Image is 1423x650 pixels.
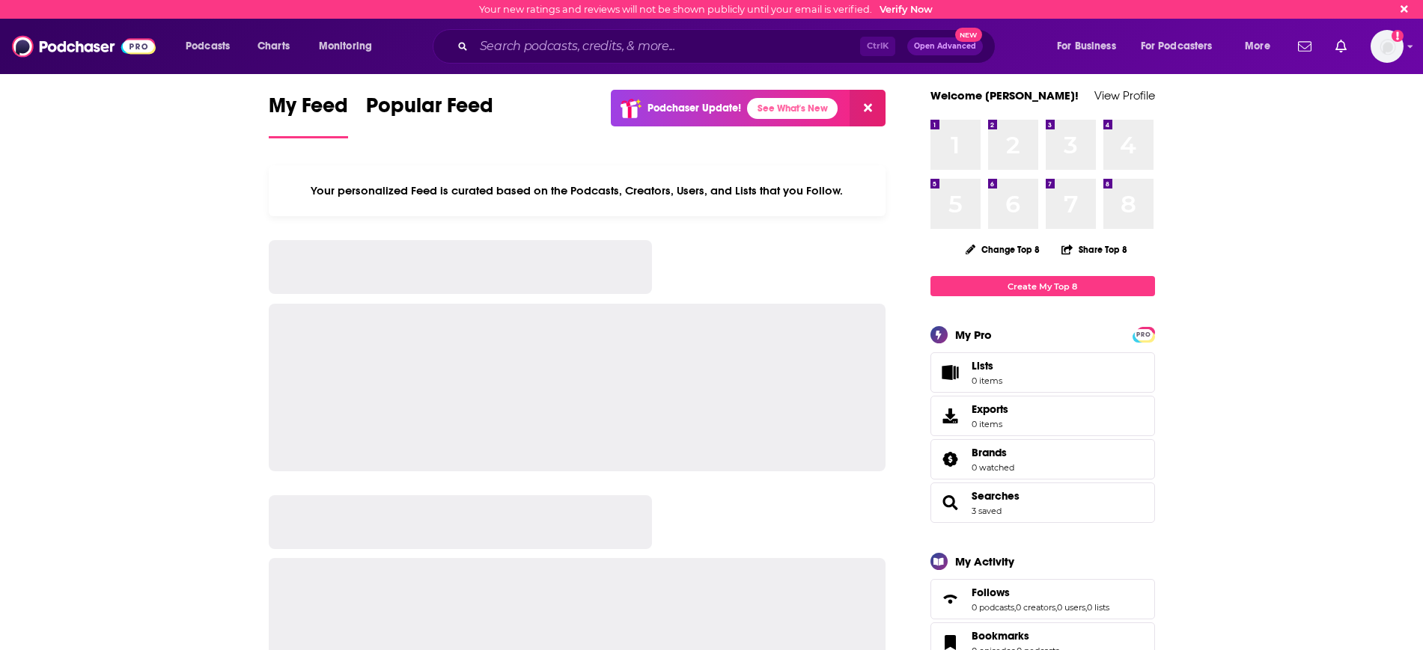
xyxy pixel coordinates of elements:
span: Ctrl K [860,37,895,56]
button: open menu [1046,34,1135,58]
span: Brands [930,439,1155,479]
span: Exports [972,402,1008,416]
span: 0 items [972,375,1002,386]
button: open menu [308,34,391,58]
span: , [1014,602,1016,613]
span: Searches [930,482,1155,523]
a: Create My Top 8 [930,276,1155,296]
span: Popular Feed [366,93,493,127]
a: Charts [248,34,299,58]
span: More [1245,36,1270,57]
button: open menu [175,34,249,58]
span: For Podcasters [1141,36,1213,57]
div: Your new ratings and reviews will not be shown publicly until your email is verified. [479,4,933,15]
a: Searches [972,489,1020,503]
span: Follows [972,586,1010,599]
div: My Activity [955,554,1014,568]
a: Follows [972,586,1109,599]
p: Podchaser Update! [647,102,741,114]
span: 0 items [972,419,1008,429]
a: 3 saved [972,506,1002,516]
button: Share Top 8 [1061,235,1128,264]
span: Follows [930,579,1155,619]
span: Bookmarks [972,629,1029,643]
button: open menu [1234,34,1289,58]
a: Show notifications dropdown [1329,34,1353,59]
a: Bookmarks [972,629,1059,643]
a: PRO [1135,328,1153,340]
a: 0 users [1057,602,1085,613]
a: Follows [936,589,966,610]
span: , [1055,602,1057,613]
a: 0 podcasts [972,602,1014,613]
span: Open Advanced [914,43,976,50]
span: Podcasts [186,36,230,57]
input: Search podcasts, credits, & more... [474,34,860,58]
a: 0 lists [1087,602,1109,613]
span: Lists [936,362,966,383]
span: Charts [258,36,290,57]
a: Show notifications dropdown [1292,34,1317,59]
div: My Pro [955,328,992,342]
span: Monitoring [319,36,372,57]
span: New [955,28,982,42]
a: Brands [936,449,966,470]
a: My Feed [269,93,348,138]
a: Popular Feed [366,93,493,138]
a: Brands [972,446,1014,459]
img: Podchaser - Follow, Share and Rate Podcasts [12,32,156,61]
a: Exports [930,396,1155,436]
span: Exports [936,405,966,426]
img: User Profile [1371,30,1404,63]
span: For Business [1057,36,1116,57]
div: Search podcasts, credits, & more... [447,29,1010,64]
span: PRO [1135,329,1153,340]
a: See What's New [747,98,838,119]
span: Lists [972,359,1002,372]
button: Change Top 8 [957,240,1049,259]
button: Open AdvancedNew [907,37,983,55]
span: , [1085,602,1087,613]
div: Your personalized Feed is curated based on the Podcasts, Creators, Users, and Lists that you Follow. [269,165,886,216]
span: Brands [972,446,1007,459]
span: My Feed [269,93,348,127]
button: open menu [1131,34,1234,58]
a: 0 watched [972,462,1014,473]
span: Logged in as MelissaPS [1371,30,1404,63]
a: Searches [936,492,966,513]
a: Verify Now [880,4,933,15]
a: Welcome [PERSON_NAME]! [930,88,1079,102]
a: Lists [930,352,1155,393]
a: 0 creators [1016,602,1055,613]
svg: Email not verified [1392,30,1404,42]
a: View Profile [1094,88,1155,102]
span: Lists [972,359,993,372]
button: Show profile menu [1371,30,1404,63]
